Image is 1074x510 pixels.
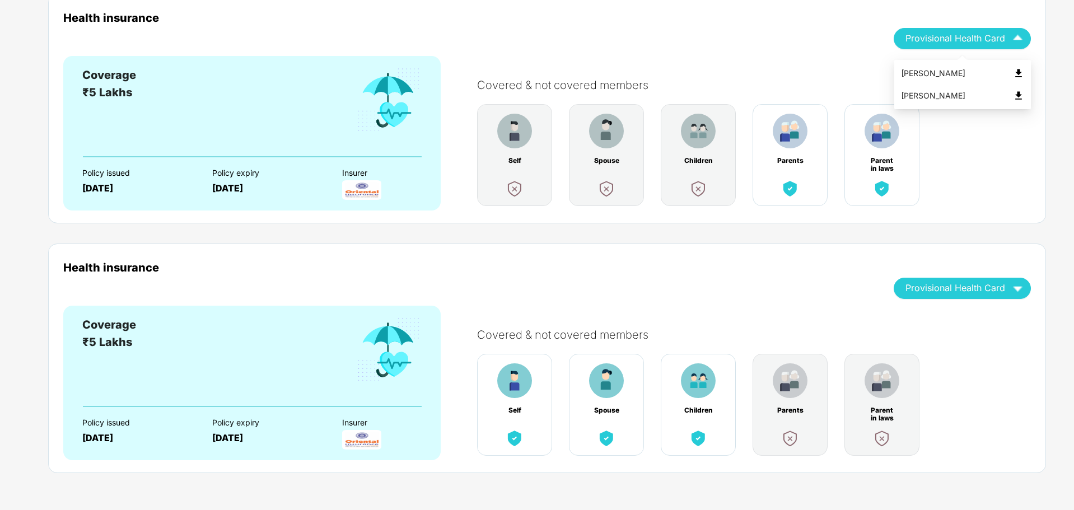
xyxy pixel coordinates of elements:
[356,67,422,134] img: benefitCardImg
[773,363,807,398] img: benefitCardImg
[356,316,422,383] img: benefitCardImg
[82,183,193,194] div: [DATE]
[867,157,896,165] div: Parent in laws
[681,363,716,398] img: benefitCardImg
[867,406,896,414] div: Parent in laws
[82,335,132,349] span: ₹5 Lakhs
[63,261,877,274] div: Health insurance
[1008,278,1028,298] img: wAAAAASUVORK5CYII=
[477,78,1042,92] div: Covered & not covered members
[342,418,452,427] div: Insurer
[592,406,621,414] div: Spouse
[865,114,899,148] img: benefitCardImg
[342,180,381,200] img: InsurerLogo
[688,428,708,448] img: benefitCardImg
[596,179,617,199] img: benefitCardImg
[905,35,1005,41] span: Provisional Health Card
[500,406,529,414] div: Self
[1013,90,1024,101] img: svg+xml;base64,PHN2ZyB4bWxucz0iaHR0cDovL3d3dy53My5vcmcvMjAwMC9zdmciIHdpZHRoPSI0OCIgaGVpZ2h0PSI0OC...
[82,316,136,334] div: Coverage
[688,179,708,199] img: benefitCardImg
[212,169,323,177] div: Policy expiry
[872,428,892,448] img: benefitCardImg
[901,67,1024,79] div: [PERSON_NAME]
[82,169,193,177] div: Policy issued
[684,406,713,414] div: Children
[901,90,1024,102] div: [PERSON_NAME]
[342,169,452,177] div: Insurer
[477,328,1042,341] div: Covered & not covered members
[894,28,1031,49] button: Provisional Health Card
[497,363,532,398] img: benefitCardImg
[212,183,323,194] div: [DATE]
[596,428,617,448] img: benefitCardImg
[592,157,621,165] div: Spouse
[212,433,323,443] div: [DATE]
[212,418,323,427] div: Policy expiry
[497,114,532,148] img: benefitCardImg
[82,433,193,443] div: [DATE]
[776,157,805,165] div: Parents
[684,157,713,165] div: Children
[505,428,525,448] img: benefitCardImg
[1013,68,1024,79] img: svg+xml;base64,PHN2ZyB4bWxucz0iaHR0cDovL3d3dy53My5vcmcvMjAwMC9zdmciIHdpZHRoPSI0OCIgaGVpZ2h0PSI0OC...
[681,114,716,148] img: benefitCardImg
[780,179,800,199] img: benefitCardImg
[780,428,800,448] img: benefitCardImg
[894,278,1031,299] button: Provisional Health Card
[872,179,892,199] img: benefitCardImg
[505,179,525,199] img: benefitCardImg
[82,67,136,84] div: Coverage
[63,11,877,24] div: Health insurance
[865,363,899,398] img: benefitCardImg
[776,406,805,414] div: Parents
[500,157,529,165] div: Self
[1008,29,1028,48] img: Icuh8uwCUCF+XjCZyLQsAKiDCM9HiE6CMYmKQaPGkZKaA32CAAACiQcFBJY0IsAAAAASUVORK5CYII=
[82,418,193,427] div: Policy issued
[905,285,1005,291] span: Provisional Health Card
[589,114,624,148] img: benefitCardImg
[82,86,132,99] span: ₹5 Lakhs
[589,363,624,398] img: benefitCardImg
[342,430,381,450] img: InsurerLogo
[773,114,807,148] img: benefitCardImg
